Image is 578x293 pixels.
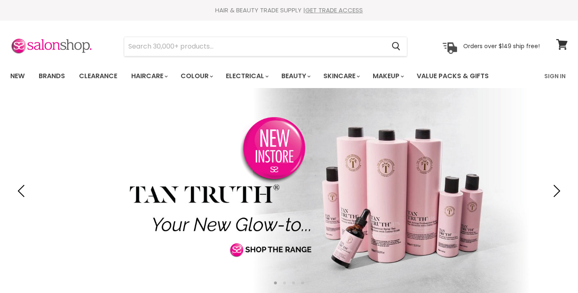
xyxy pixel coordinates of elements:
a: Beauty [275,67,316,85]
button: Search [385,37,407,56]
a: New [4,67,31,85]
a: GET TRADE ACCESS [305,6,363,14]
li: Page dot 4 [301,281,304,284]
a: Sign In [539,67,571,85]
a: Clearance [73,67,123,85]
form: Product [124,37,407,56]
input: Search [124,37,385,56]
li: Page dot 2 [283,281,286,284]
p: Orders over $149 ship free! [463,42,540,50]
li: Page dot 3 [292,281,295,284]
a: Makeup [367,67,409,85]
a: Colour [174,67,218,85]
a: Brands [32,67,71,85]
button: Next [547,183,564,199]
a: Skincare [317,67,365,85]
a: Electrical [220,67,274,85]
ul: Main menu [4,64,517,88]
button: Previous [14,183,31,199]
li: Page dot 1 [274,281,277,284]
a: Haircare [125,67,173,85]
a: Value Packs & Gifts [411,67,495,85]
